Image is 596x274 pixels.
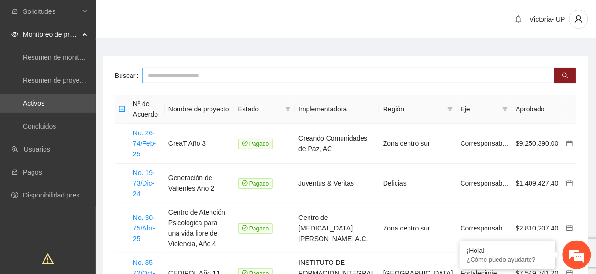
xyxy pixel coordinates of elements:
[379,164,457,203] td: Delicias
[23,25,79,44] span: Monitoreo de proyectos
[379,124,457,164] td: Zona centro sur
[11,31,18,38] span: eye
[5,177,182,210] textarea: Escriba su mensaje y pulse “Intro”
[570,15,588,23] span: user
[238,178,273,189] span: Pagado
[285,106,291,112] span: filter
[23,168,42,176] a: Pagos
[383,104,443,114] span: Región
[467,247,548,254] div: ¡Hola!
[512,203,563,253] td: $2,810,207.40
[133,129,156,158] a: No. 26-74/Feb-25
[566,179,573,187] a: calendar
[379,203,457,253] td: Zona centro sur
[562,72,569,80] span: search
[502,106,508,112] span: filter
[295,203,379,253] td: Centro de [MEDICAL_DATA] [PERSON_NAME] A.C.
[242,225,248,231] span: check-circle
[295,95,379,124] th: Implementadora
[512,164,563,203] td: $1,409,427.40
[23,99,44,107] a: Activos
[242,180,248,186] span: check-circle
[23,77,125,84] a: Resumen de proyectos aprobados
[24,145,50,153] a: Usuarios
[165,164,234,203] td: Generación de Valientes Año 2
[566,180,573,186] span: calendar
[295,164,379,203] td: Juventus & Veritas
[165,95,234,124] th: Nombre de proyecto
[238,139,273,149] span: Pagado
[447,106,453,112] span: filter
[461,224,508,232] span: Corresponsab...
[566,140,573,147] a: calendar
[500,102,510,116] span: filter
[50,49,161,61] div: Chatee con nosotros ahora
[461,179,508,187] span: Corresponsab...
[133,214,155,242] a: No. 30-75/Abr-25
[445,102,455,116] span: filter
[42,253,54,265] span: warning
[55,86,132,182] span: Estamos en línea.
[129,95,165,124] th: Nº de Acuerdo
[23,191,105,199] a: Disponibilidad presupuestal
[23,122,56,130] a: Concluidos
[569,10,588,29] button: user
[467,256,548,263] p: ¿Cómo puedo ayudarte?
[295,124,379,164] td: Creando Comunidades de Paz, AC
[512,124,563,164] td: $9,250,390.00
[157,5,180,28] div: Minimizar ventana de chat en vivo
[23,54,93,61] a: Resumen de monitoreo
[119,106,125,112] span: minus-square
[512,95,563,124] th: Aprobado
[238,104,282,114] span: Estado
[11,8,18,15] span: inbox
[461,140,508,147] span: Corresponsab...
[461,104,499,114] span: Eje
[283,102,293,116] span: filter
[115,68,142,83] label: Buscar
[23,2,79,21] span: Solicitudes
[530,15,565,23] span: Victoria- UP
[242,141,248,146] span: check-circle
[133,169,155,197] a: No. 19-73/Dic-24
[511,15,526,23] span: bell
[165,203,234,253] td: Centro de Atención Psicológica para una vida libre de Violencia, Año 4
[511,11,526,27] button: bell
[566,224,573,232] a: calendar
[554,68,576,83] button: search
[238,223,273,234] span: Pagado
[165,124,234,164] td: CreaT Año 3
[566,225,573,231] span: calendar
